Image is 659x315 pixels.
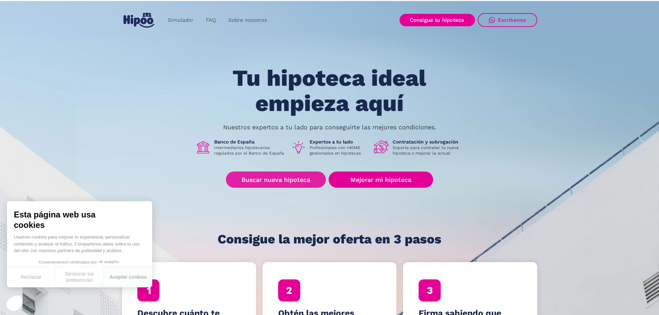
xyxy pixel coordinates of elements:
h1: Expertos a tu lado [310,139,368,145]
h1: Tu hipoteca ideal empieza aquí [198,66,460,116]
a: FAQ [200,13,222,27]
p: Nuestros expertos a tu lado para conseguirte las mejores condiciones. [223,124,436,130]
a: Simulador [162,13,200,27]
div: Escríbenos [498,17,526,23]
a: Consigue tu hipoteca [400,14,475,26]
h1: Banco de España [214,139,285,145]
h1: Consigue la mejor oferta en 3 pasos [218,232,441,246]
a: home [122,10,156,30]
a: Escríbenos [478,13,537,27]
a: Mejorar mi hipoteca [329,172,433,188]
p: Soporte para contratar tu nueva hipoteca o mejorar la actual [393,145,464,156]
p: Profesionales con +40M€ gestionados en hipotecas [310,145,368,156]
p: Intermediarios hipotecarios regulados por el Banco de España [214,145,285,156]
h1: Contratación y subrogación [393,139,464,145]
a: Sobre nosotros [222,13,273,27]
a: Buscar nueva hipoteca [226,172,326,188]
